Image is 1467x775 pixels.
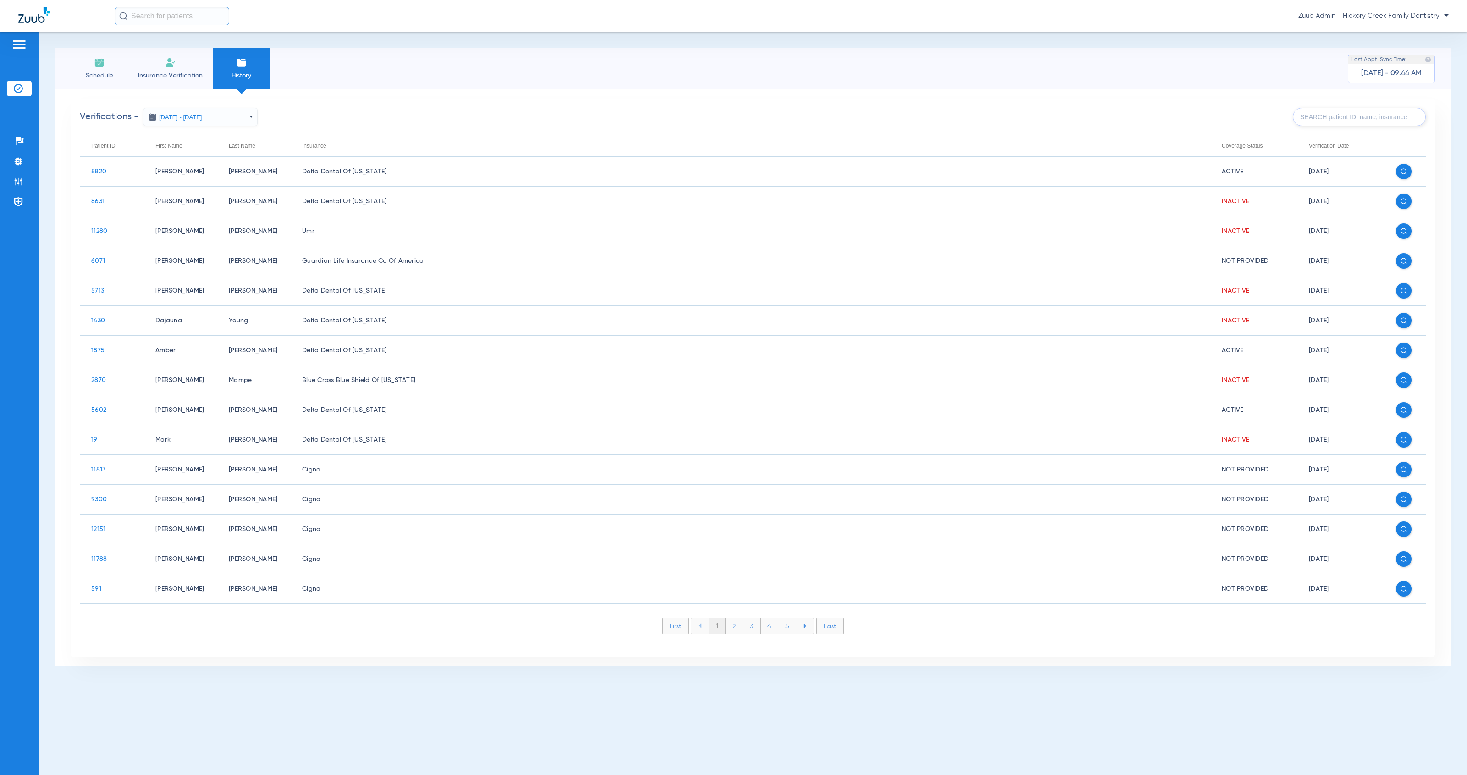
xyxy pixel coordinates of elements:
[1297,187,1384,216] td: [DATE]
[1293,108,1426,126] input: SEARCH patient ID, name, insurance
[144,425,217,455] td: Mark
[144,187,217,216] td: [PERSON_NAME]
[1401,258,1407,264] img: search white icon
[778,618,796,634] li: 5
[91,258,105,264] span: 6071
[1297,455,1384,485] td: [DATE]
[91,586,101,592] span: 591
[761,618,778,634] li: 4
[1297,544,1384,574] td: [DATE]
[743,618,761,634] li: 3
[1401,407,1407,413] img: search white icon
[144,306,217,336] td: Dajauna
[1401,377,1407,383] img: search white icon
[91,141,132,151] div: Patient ID
[91,168,106,175] span: 8820
[217,485,291,515] td: [PERSON_NAME]
[144,574,217,604] td: [PERSON_NAME]
[217,515,291,544] td: [PERSON_NAME]
[1222,437,1249,443] span: Inactive
[217,336,291,365] td: [PERSON_NAME]
[698,623,702,628] img: arrow-left-blue.svg
[726,618,743,634] li: 2
[1222,141,1286,151] div: Coverage Status
[144,246,217,276] td: [PERSON_NAME]
[217,365,291,395] td: Mampe
[1222,466,1268,473] span: Not Provided
[302,586,320,592] span: Cigna
[91,407,106,413] span: 5602
[1297,216,1384,246] td: [DATE]
[302,466,320,473] span: Cigna
[1297,336,1384,365] td: [DATE]
[1401,198,1407,205] img: search white icon
[217,246,291,276] td: [PERSON_NAME]
[119,12,127,20] img: Search Icon
[1222,258,1268,264] span: Not Provided
[91,437,98,443] span: 19
[91,288,104,294] span: 5713
[1222,168,1244,175] span: Active
[91,556,107,562] span: 11788
[1298,11,1449,21] span: Zuub Admin - Hickory Creek Family Dentistry
[1222,288,1249,294] span: Inactive
[217,216,291,246] td: [PERSON_NAME]
[1297,157,1384,187] td: [DATE]
[1401,317,1407,324] img: search white icon
[1297,485,1384,515] td: [DATE]
[217,157,291,187] td: [PERSON_NAME]
[91,496,107,503] span: 9300
[155,141,206,151] div: First Name
[144,157,217,187] td: [PERSON_NAME]
[1297,365,1384,395] td: [DATE]
[803,624,807,628] img: arrow-right-blue.svg
[18,7,50,23] img: Zuub Logo
[1222,317,1249,324] span: Inactive
[1222,228,1249,234] span: Inactive
[1401,168,1407,175] img: search white icon
[1401,228,1407,234] img: search white icon
[816,618,844,634] li: Last
[94,57,105,68] img: Schedule
[91,466,105,473] span: 11813
[217,425,291,455] td: [PERSON_NAME]
[91,377,106,383] span: 2870
[12,39,27,50] img: hamburger-icon
[1309,141,1373,151] div: Verification Date
[115,7,229,25] input: Search for patients
[144,544,217,574] td: [PERSON_NAME]
[220,71,263,80] span: History
[144,216,217,246] td: [PERSON_NAME]
[1351,55,1406,64] span: Last Appt. Sync Time:
[1401,347,1407,354] img: search white icon
[91,228,107,234] span: 11280
[80,108,258,126] h2: Verifications -
[91,317,105,324] span: 1430
[302,407,387,413] span: Delta Dental Of [US_STATE]
[1309,141,1349,151] div: Verification Date
[91,141,116,151] div: Patient ID
[144,515,217,544] td: [PERSON_NAME]
[1401,556,1407,562] img: search white icon
[155,141,182,151] div: First Name
[1297,276,1384,306] td: [DATE]
[1361,69,1422,78] span: [DATE] - 09:44 AM
[1297,425,1384,455] td: [DATE]
[1297,306,1384,336] td: [DATE]
[144,455,217,485] td: [PERSON_NAME]
[144,395,217,425] td: [PERSON_NAME]
[709,618,726,634] li: 1
[91,347,105,354] span: 1875
[302,526,320,532] span: Cigna
[217,306,291,336] td: Young
[1222,526,1268,532] span: Not Provided
[135,71,206,80] span: Insurance Verification
[217,276,291,306] td: [PERSON_NAME]
[236,57,247,68] img: History
[1401,466,1407,473] img: search white icon
[1297,574,1384,604] td: [DATE]
[1222,141,1263,151] div: Coverage Status
[1222,556,1268,562] span: Not Provided
[1401,288,1407,294] img: search white icon
[302,141,1199,151] div: Insurance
